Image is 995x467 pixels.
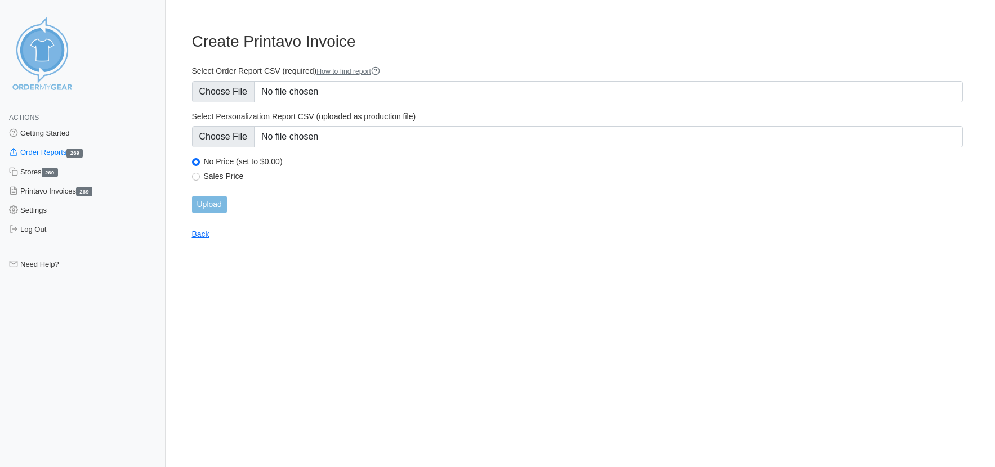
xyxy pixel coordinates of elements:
span: 260 [42,168,58,177]
label: Select Personalization Report CSV (uploaded as production file) [192,111,963,122]
label: No Price (set to $0.00) [204,156,963,167]
a: Back [192,230,209,239]
a: How to find report [316,68,380,75]
span: 269 [76,187,92,196]
input: Upload [192,196,227,213]
label: Sales Price [204,171,963,181]
span: 269 [66,149,83,158]
span: Actions [9,114,39,122]
label: Select Order Report CSV (required) [192,66,963,77]
h3: Create Printavo Invoice [192,32,963,51]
